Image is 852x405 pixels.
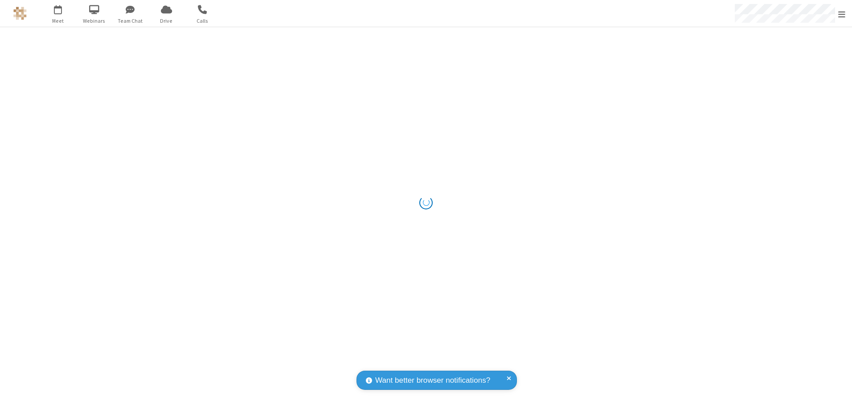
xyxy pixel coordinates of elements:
[114,17,147,25] span: Team Chat
[41,17,75,25] span: Meet
[78,17,111,25] span: Webinars
[375,375,490,386] span: Want better browser notifications?
[186,17,219,25] span: Calls
[13,7,27,20] img: QA Selenium DO NOT DELETE OR CHANGE
[150,17,183,25] span: Drive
